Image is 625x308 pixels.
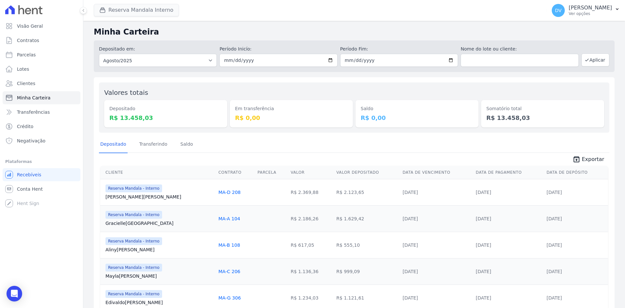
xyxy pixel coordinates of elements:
[403,269,418,274] a: [DATE]
[94,4,179,16] button: Reserva Mandala Interno
[17,123,34,130] span: Crédito
[400,166,473,179] th: Data de Vencimento
[235,113,348,122] dd: R$ 0,00
[544,166,608,179] th: Data de Depósito
[104,89,148,96] label: Valores totais
[218,242,240,248] a: MA-B 108
[94,26,615,38] h2: Minha Carteira
[218,269,240,274] a: MA-C 206
[235,105,348,112] dt: Em transferência
[17,37,39,44] span: Contratos
[17,95,50,101] span: Minha Carteira
[218,295,241,301] a: MA-G 306
[5,158,78,166] div: Plataformas
[582,155,604,163] span: Exportar
[179,136,194,153] a: Saldo
[17,109,50,115] span: Transferências
[486,113,599,122] dd: R$ 13.458,03
[547,242,562,248] a: [DATE]
[288,179,334,205] td: R$ 2.369,88
[288,258,334,285] td: R$ 1.136,36
[288,166,334,179] th: Valor
[218,216,240,221] a: MA-A 104
[218,190,241,195] a: MA-D 208
[3,34,80,47] a: Contratos
[105,264,162,271] span: Reserva Mandala - Interno
[100,166,216,179] th: Cliente
[17,138,46,144] span: Negativação
[138,136,169,153] a: Transferindo
[105,290,162,298] span: Reserva Mandala - Interno
[17,186,43,192] span: Conta Hent
[105,246,213,253] a: Aliny[PERSON_NAME]
[555,8,562,13] span: DV
[476,295,491,301] a: [DATE]
[334,205,400,232] td: R$ 1.629,42
[3,91,80,104] a: Minha Carteira
[17,171,41,178] span: Recebíveis
[3,168,80,181] a: Recebíveis
[403,216,418,221] a: [DATE]
[109,113,222,122] dd: R$ 13.458,03
[17,66,29,72] span: Lotes
[486,105,599,112] dt: Somatório total
[3,77,80,90] a: Clientes
[17,80,35,87] span: Clientes
[547,190,562,195] a: [DATE]
[105,211,162,219] span: Reserva Mandala - Interno
[476,269,491,274] a: [DATE]
[288,205,334,232] td: R$ 2.186,26
[547,1,625,20] button: DV [PERSON_NAME] Ver opções
[105,299,213,306] a: Edivaldo[PERSON_NAME]
[105,194,213,200] a: [PERSON_NAME][PERSON_NAME]
[3,20,80,33] a: Visão Geral
[17,51,36,58] span: Parcelas
[7,286,22,301] div: Open Intercom Messenger
[3,48,80,61] a: Parcelas
[334,166,400,179] th: Valor Depositado
[334,232,400,258] td: R$ 555,10
[403,190,418,195] a: [DATE]
[99,136,128,153] a: Depositado
[219,46,337,52] label: Período Inicío:
[3,134,80,147] a: Negativação
[109,105,222,112] dt: Depositado
[3,120,80,133] a: Crédito
[105,273,213,279] a: Mayla[PERSON_NAME]
[476,242,491,248] a: [DATE]
[547,295,562,301] a: [DATE]
[105,184,162,192] span: Reserva Mandala - Interno
[403,242,418,248] a: [DATE]
[361,105,473,112] dt: Saldo
[567,155,609,165] a: unarchive Exportar
[255,166,288,179] th: Parcela
[105,237,162,245] span: Reserva Mandala - Interno
[216,166,255,179] th: Contrato
[476,190,491,195] a: [DATE]
[476,216,491,221] a: [DATE]
[573,155,580,163] i: unarchive
[569,11,612,16] p: Ver opções
[334,179,400,205] td: R$ 2.123,65
[17,23,43,29] span: Visão Geral
[547,216,562,221] a: [DATE]
[3,183,80,196] a: Conta Hent
[288,232,334,258] td: R$ 617,05
[334,258,400,285] td: R$ 999,09
[569,5,612,11] p: [PERSON_NAME]
[105,220,213,227] a: Gracielle[GEOGRAPHIC_DATA]
[581,53,609,66] button: Aplicar
[461,46,578,52] label: Nome do lote ou cliente:
[403,295,418,301] a: [DATE]
[361,113,473,122] dd: R$ 0,00
[3,106,80,119] a: Transferências
[3,63,80,76] a: Lotes
[99,46,135,51] label: Depositado em:
[473,166,544,179] th: Data de Pagamento
[340,46,458,52] label: Período Fim:
[547,269,562,274] a: [DATE]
